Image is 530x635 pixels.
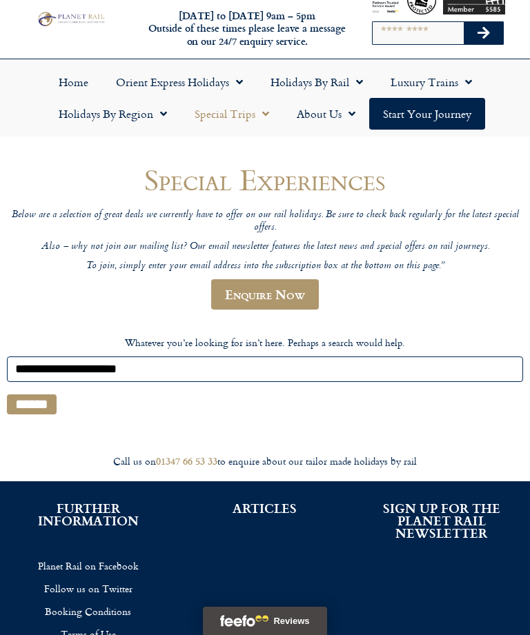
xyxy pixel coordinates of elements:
[283,98,369,130] a: About Us
[7,163,523,196] h1: Special Experiences
[211,279,319,310] a: Enquire Now
[7,260,523,273] p: To join, simply enter your email address into the subscription box at the bottom on this page.”
[45,66,102,98] a: Home
[464,22,504,44] button: Search
[369,98,485,130] a: Start your Journey
[197,502,333,514] h2: ARTICLES
[35,10,106,28] img: Planet Rail Train Holidays Logo
[7,241,523,254] p: Also – why not join our mailing list? Our email newsletter features the latest news and special o...
[102,66,257,98] a: Orient Express Holidays
[21,502,156,527] h2: FURTHER INFORMATION
[7,455,523,468] div: Call us on to enquire about our tailor made holidays by rail
[45,98,181,130] a: Holidays by Region
[377,66,486,98] a: Luxury Trains
[145,10,350,48] h6: [DATE] to [DATE] 9am – 5pm Outside of these times please leave a message on our 24/7 enquiry serv...
[21,554,156,577] a: Planet Rail on Facebook
[21,600,156,623] a: Booking Conditions
[21,577,156,600] a: Follow us on Twitter
[257,66,377,98] a: Holidays by Rail
[7,209,523,234] p: Below are a selection of great deals we currently have to offer on our rail holidays. Be sure to ...
[7,66,523,130] nav: Menu
[181,98,283,130] a: Special Trips
[374,502,509,539] h2: SIGN UP FOR THE PLANET RAIL NEWSLETTER
[156,454,217,468] a: 01347 66 53 33
[7,335,523,350] p: Whatever you’re looking for isn’t here. Perhaps a search would help.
